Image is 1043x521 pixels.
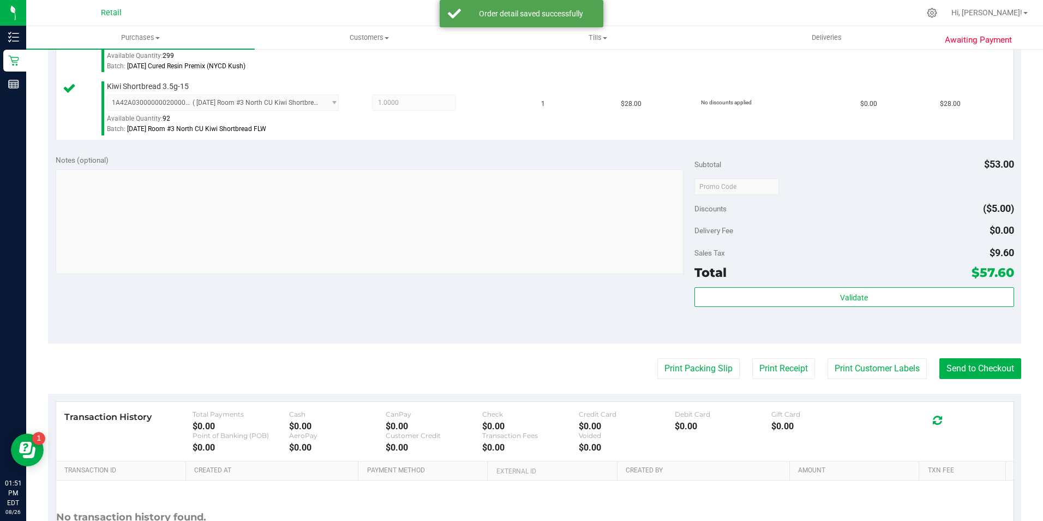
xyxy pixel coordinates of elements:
[5,478,21,508] p: 01:51 PM EDT
[626,466,786,475] a: Created By
[484,33,712,43] span: Tills
[107,111,351,132] div: Available Quantity:
[694,199,727,218] span: Discounts
[8,55,19,66] inline-svg: Retail
[127,62,245,70] span: [DATE] Cured Resin Premix (NYCD Kush)
[694,226,733,235] span: Delivery Fee
[771,410,868,418] div: Gift Card
[482,431,579,440] div: Transaction Fees
[289,442,386,453] div: $0.00
[694,265,727,280] span: Total
[32,432,45,445] iframe: Resource center unread badge
[101,8,122,17] span: Retail
[107,48,351,69] div: Available Quantity:
[694,287,1014,307] button: Validate
[56,156,109,164] span: Notes (optional)
[289,431,386,440] div: AeroPay
[860,99,877,109] span: $0.00
[194,466,354,475] a: Created At
[945,34,1012,46] span: Awaiting Payment
[289,410,386,418] div: Cash
[193,431,289,440] div: Point of Banking (POB)
[386,431,482,440] div: Customer Credit
[386,410,482,418] div: CanPay
[8,32,19,43] inline-svg: Inventory
[701,99,752,105] span: No discounts applied
[482,421,579,431] div: $0.00
[657,358,740,379] button: Print Packing Slip
[484,26,712,49] a: Tills
[127,125,266,133] span: [DATE] Room #3 North CU Kiwi Shortbread FLW
[193,410,289,418] div: Total Payments
[797,33,856,43] span: Deliveries
[990,247,1014,258] span: $9.60
[752,358,815,379] button: Print Receipt
[193,421,289,431] div: $0.00
[163,115,170,122] span: 92
[925,8,939,18] div: Manage settings
[467,8,595,19] div: Order detail saved successfully
[940,99,961,109] span: $28.00
[579,442,675,453] div: $0.00
[771,421,868,431] div: $0.00
[694,248,725,257] span: Sales Tax
[983,203,1014,214] span: ($5.00)
[990,224,1014,236] span: $0.00
[951,8,1022,17] span: Hi, [PERSON_NAME]!
[579,421,675,431] div: $0.00
[694,160,721,169] span: Subtotal
[972,265,1014,280] span: $57.60
[621,99,642,109] span: $28.00
[64,466,182,475] a: Transaction ID
[367,466,484,475] a: Payment Method
[482,410,579,418] div: Check
[487,461,616,481] th: External ID
[939,358,1021,379] button: Send to Checkout
[26,33,255,43] span: Purchases
[712,26,941,49] a: Deliveries
[5,508,21,516] p: 08/26
[386,421,482,431] div: $0.00
[675,421,771,431] div: $0.00
[840,293,868,302] span: Validate
[386,442,482,453] div: $0.00
[11,434,44,466] iframe: Resource center
[107,81,189,92] span: Kiwi Shortbread 3.5g-15
[928,466,1002,475] a: Txn Fee
[579,431,675,440] div: Voided
[675,410,771,418] div: Debit Card
[255,26,483,49] a: Customers
[8,79,19,90] inline-svg: Reports
[984,158,1014,170] span: $53.00
[107,125,125,133] span: Batch:
[193,442,289,453] div: $0.00
[579,410,675,418] div: Credit Card
[255,33,483,43] span: Customers
[107,62,125,70] span: Batch:
[828,358,927,379] button: Print Customer Labels
[541,99,545,109] span: 1
[482,442,579,453] div: $0.00
[798,466,915,475] a: Amount
[694,179,779,195] input: Promo Code
[163,52,174,60] span: 299
[289,421,386,431] div: $0.00
[26,26,255,49] a: Purchases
